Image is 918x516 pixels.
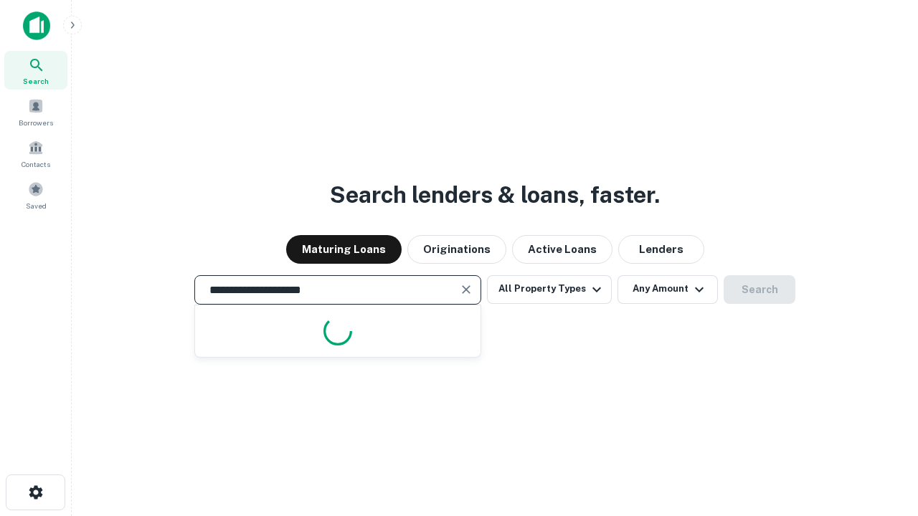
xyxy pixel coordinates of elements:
[4,51,67,90] a: Search
[4,92,67,131] a: Borrowers
[456,279,476,300] button: Clear
[22,158,50,170] span: Contacts
[23,11,50,40] img: capitalize-icon.png
[487,275,612,304] button: All Property Types
[617,275,718,304] button: Any Amount
[286,235,402,264] button: Maturing Loans
[846,401,918,470] iframe: Chat Widget
[407,235,506,264] button: Originations
[512,235,612,264] button: Active Loans
[4,176,67,214] a: Saved
[19,117,53,128] span: Borrowers
[330,178,660,212] h3: Search lenders & loans, faster.
[26,200,47,211] span: Saved
[23,75,49,87] span: Search
[4,134,67,173] a: Contacts
[618,235,704,264] button: Lenders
